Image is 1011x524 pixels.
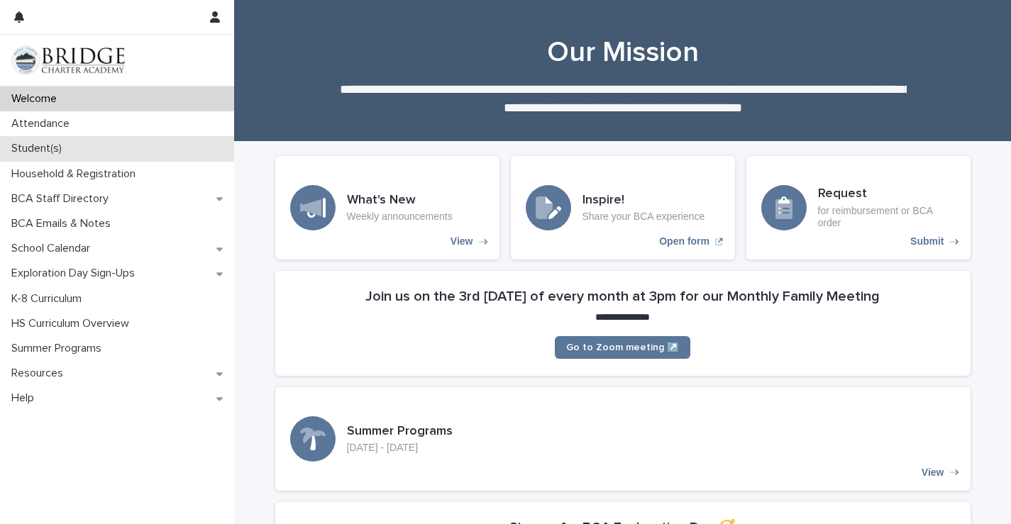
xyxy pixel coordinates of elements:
h1: Our Mission [275,35,971,69]
p: Attendance [6,117,81,130]
p: BCA Emails & Notes [6,217,122,230]
p: Exploration Day Sign-Ups [6,267,146,280]
img: V1C1m3IdTEidaUdm9Hs0 [11,46,125,74]
p: School Calendar [6,242,101,255]
p: Resources [6,367,74,380]
p: Student(s) [6,142,73,155]
a: Go to Zoom meeting ↗️ [555,336,690,359]
h3: Inspire! [582,193,705,208]
a: View [275,387,971,491]
p: View [451,235,473,247]
p: HS Curriculum Overview [6,317,140,330]
p: Share your BCA experience [582,211,705,223]
a: Open form [511,156,735,260]
p: Open form [659,235,709,247]
p: Help [6,391,45,405]
h3: Summer Programs [347,424,453,440]
a: Submit [746,156,971,260]
h2: Join us on the 3rd [DATE] of every month at 3pm for our Monthly Family Meeting [365,288,880,305]
p: Summer Programs [6,342,113,355]
h3: Request [818,186,956,202]
p: Welcome [6,92,68,106]
span: Go to Zoom meeting ↗️ [566,342,679,352]
p: Weekly announcements [347,211,453,223]
a: View [275,156,499,260]
p: [DATE] - [DATE] [347,442,453,454]
p: Submit [910,235,944,247]
p: Household & Registration [6,167,147,181]
p: for reimbursement or BCA order [818,205,956,229]
p: View [922,467,944,479]
p: BCA Staff Directory [6,192,120,206]
h3: What's New [347,193,453,208]
p: K-8 Curriculum [6,292,93,306]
